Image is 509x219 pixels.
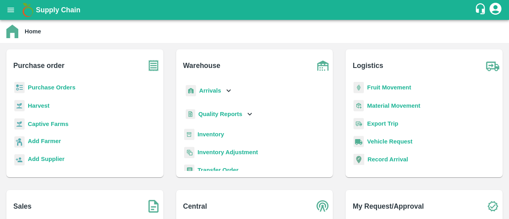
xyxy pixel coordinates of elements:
img: delivery [354,118,364,130]
img: whInventory [184,129,194,140]
a: Harvest [28,103,49,109]
b: Supply Chain [36,6,80,14]
b: Purchase order [14,60,64,71]
img: warehouse [313,56,333,76]
b: Add Supplier [28,156,64,162]
b: Home [25,28,41,35]
a: Inventory Adjustment [198,149,258,155]
img: material [354,100,364,112]
img: recordArrival [354,154,364,165]
button: open drawer [2,1,20,19]
a: Inventory [198,131,224,138]
a: Record Arrival [367,156,408,163]
img: whArrival [186,85,196,97]
img: whTransfer [184,165,194,176]
a: Export Trip [367,120,398,127]
a: Purchase Orders [28,84,76,91]
b: Arrivals [199,87,221,94]
a: Add Supplier [28,155,64,165]
b: Central [183,201,207,212]
img: qualityReport [186,109,195,119]
img: harvest [14,118,25,130]
b: Sales [14,201,32,212]
img: check [483,196,503,216]
div: Quality Reports [184,106,254,122]
img: harvest [14,100,25,112]
img: inventory [184,147,194,158]
img: logo [20,2,36,18]
div: account of current user [488,2,503,18]
b: Quality Reports [198,111,243,117]
div: customer-support [474,3,488,17]
img: farmer [14,136,25,148]
a: Add Farmer [28,137,61,147]
img: supplier [14,154,25,166]
img: vehicle [354,136,364,147]
b: Add Farmer [28,138,61,144]
a: Material Movement [367,103,420,109]
div: Arrivals [184,82,233,100]
img: purchase [144,56,163,76]
b: Logistics [353,60,383,71]
img: soSales [144,196,163,216]
a: Fruit Movement [367,84,411,91]
a: Transfer Order [198,167,239,173]
b: Warehouse [183,60,220,71]
img: fruit [354,82,364,93]
a: Supply Chain [36,4,474,16]
a: Captive Farms [28,121,68,127]
img: central [313,196,333,216]
img: truck [483,56,503,76]
a: Vehicle Request [367,138,412,145]
img: reciept [14,82,25,93]
b: My Request/Approval [353,201,424,212]
img: home [6,25,18,38]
